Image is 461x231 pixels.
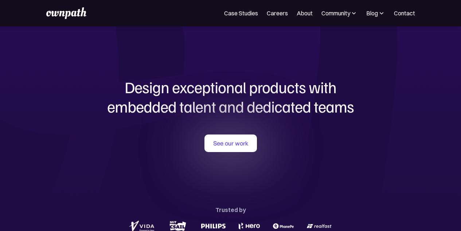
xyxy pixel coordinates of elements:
a: Careers [267,9,288,18]
a: See our work [204,135,257,152]
a: Contact [394,9,415,18]
a: About [297,9,313,18]
h1: Design exceptional products with embedded talent and dedicated teams [56,77,406,116]
div: Trusted by [215,205,246,215]
div: Community [321,9,358,18]
a: Case Studies [224,9,258,18]
div: Blog [366,9,378,18]
div: Community [321,9,350,18]
div: Blog [366,9,385,18]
